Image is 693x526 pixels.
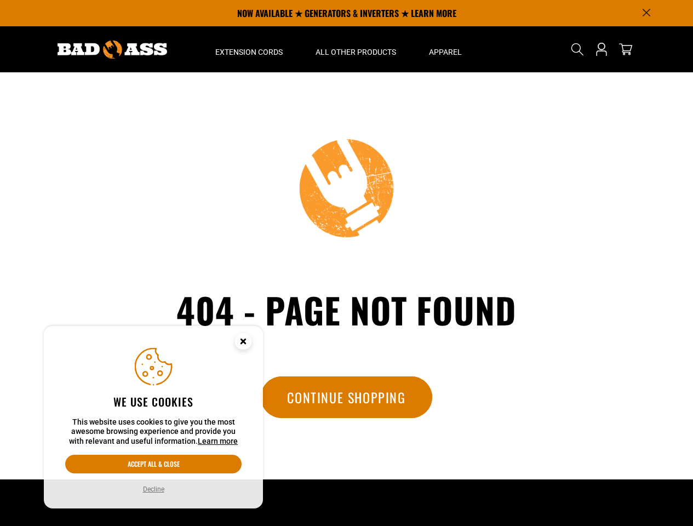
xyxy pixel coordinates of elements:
p: This website uses cookies to give you the most awesome browsing experience and provide you with r... [65,418,242,447]
button: Decline [140,484,168,495]
summary: All Other Products [299,26,413,72]
summary: Search [569,41,586,58]
button: Accept all & close [65,455,242,473]
span: Apparel [429,47,462,57]
h2: We use cookies [65,395,242,409]
aside: Cookie Consent [44,326,263,509]
img: Bad Ass Extension Cords [58,41,167,59]
span: Extension Cords [215,47,283,57]
a: Learn more [198,437,238,445]
summary: Apparel [413,26,478,72]
a: Continue Shopping [261,376,432,418]
span: All Other Products [316,47,396,57]
summary: Extension Cords [199,26,299,72]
